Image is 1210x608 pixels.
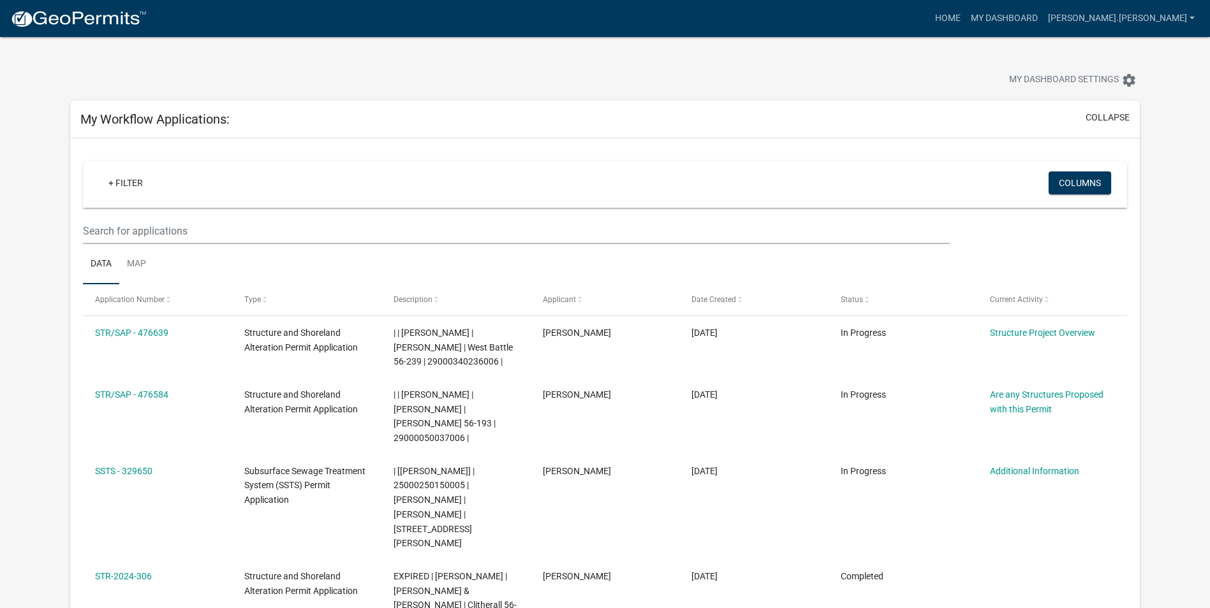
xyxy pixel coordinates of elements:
a: STR/SAP - 476584 [95,389,168,400]
i: settings [1121,73,1137,88]
span: Structure and Shoreland Alteration Permit Application [244,571,358,596]
span: | | CRAIG R LINDBERG | ROBIN R LINDBERG | Ethel 56-193 | 29000050037006 | [394,389,496,443]
span: Status [841,295,863,304]
span: Date Created [691,295,736,304]
datatable-header-cell: Status [829,284,978,315]
span: Subsurface Sewage Treatment System (SSTS) Permit Application [244,466,365,505]
span: | [Michelle Jevne] | 25000250150005 | DANIEL R BARBRE | KATRINA M BARBRE | 39658 GIRARD BEACH RD [394,466,475,549]
a: STR-2024-306 [95,571,152,581]
button: My Dashboard Settingssettings [999,68,1147,92]
span: Dan Barbre [543,466,611,476]
a: Structure Project Overview [990,328,1095,338]
span: In Progress [841,389,886,400]
input: Search for applications [83,218,950,244]
a: Map [119,244,154,285]
a: SSTS - 329650 [95,466,152,476]
datatable-header-cell: Applicant [530,284,679,315]
a: My Dashboard [966,6,1043,31]
span: 05/21/2024 [691,571,718,581]
span: Type [244,295,261,304]
a: [PERSON_NAME].[PERSON_NAME] [1043,6,1200,31]
a: Home [930,6,966,31]
a: Additional Information [990,466,1079,476]
span: Dan Barbre [543,571,611,581]
a: STR/SAP - 476639 [95,328,168,338]
span: My Dashboard Settings [1009,73,1119,88]
span: | | DANIEL R BAUER | AMBER J BAUER | West Battle 56-239 | 29000340236006 | [394,328,513,367]
datatable-header-cell: Date Created [679,284,829,315]
span: Applicant [543,295,576,304]
datatable-header-cell: Description [381,284,531,315]
a: Data [83,244,119,285]
span: In Progress [841,328,886,338]
button: Columns [1049,171,1111,194]
span: Description [394,295,432,304]
span: Current Activity [990,295,1043,304]
span: Application Number [95,295,165,304]
span: Dan Barbre [543,328,611,338]
a: Are any Structures Proposed with this Permit [990,389,1103,414]
a: + Filter [98,171,153,194]
span: Structure and Shoreland Alteration Permit Application [244,328,358,352]
span: 09/10/2025 [691,328,718,338]
datatable-header-cell: Current Activity [978,284,1127,315]
span: 09/10/2025 [691,389,718,400]
span: Completed [841,571,883,581]
span: Structure and Shoreland Alteration Permit Application [244,389,358,414]
datatable-header-cell: Application Number [83,284,232,315]
span: Dan Barbre [543,389,611,400]
datatable-header-cell: Type [232,284,381,315]
span: In Progress [841,466,886,476]
span: 10/30/2024 [691,466,718,476]
button: collapse [1086,111,1130,124]
h5: My Workflow Applications: [80,112,230,127]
